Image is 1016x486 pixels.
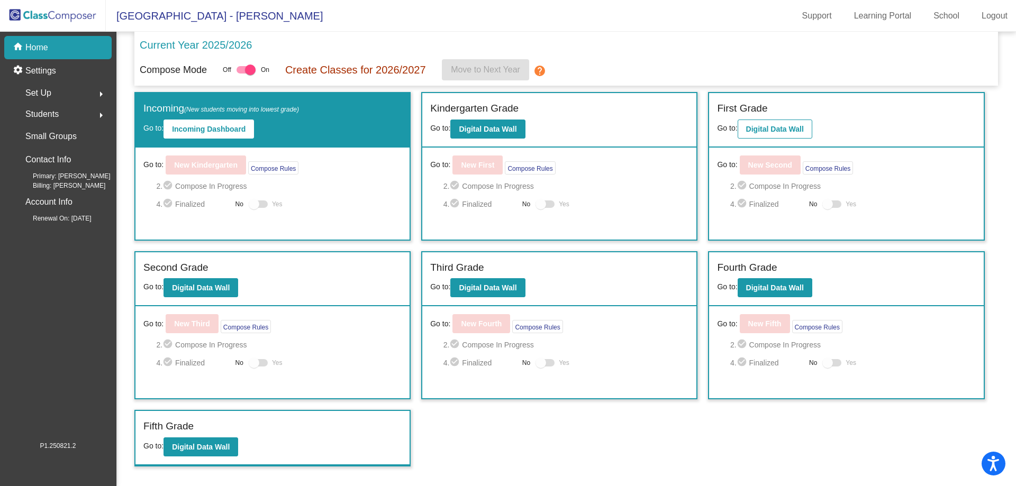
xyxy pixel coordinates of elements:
[512,320,563,333] button: Compose Rules
[450,120,525,139] button: Digital Data Wall
[717,260,777,276] label: Fourth Grade
[717,159,737,170] span: Go to:
[461,319,502,328] b: New Fourth
[461,161,494,169] b: New First
[803,161,853,175] button: Compose Rules
[740,314,790,333] button: New Fifth
[973,7,1016,24] a: Logout
[452,314,510,333] button: New Fourth
[809,199,817,209] span: No
[156,198,230,210] span: 4. Finalized
[443,356,517,369] span: 4. Finalized
[451,65,520,74] span: Move to Next Year
[730,356,804,369] span: 4. Finalized
[166,314,219,333] button: New Third
[443,198,517,210] span: 4. Finalized
[717,318,737,329] span: Go to:
[25,152,71,167] p: Contact Info
[925,7,968,24] a: School
[13,65,25,77] mat-icon: settings
[235,358,243,368] span: No
[717,282,737,291] span: Go to:
[430,159,450,170] span: Go to:
[442,59,529,80] button: Move to Next Year
[143,260,208,276] label: Second Grade
[162,198,175,210] mat-icon: check_circle
[522,358,530,368] span: No
[272,198,283,210] span: Yes
[730,198,804,210] span: 4. Finalized
[449,198,462,210] mat-icon: check_circle
[172,443,230,451] b: Digital Data Wall
[95,88,107,100] mat-icon: arrow_right
[25,86,51,100] span: Set Up
[248,161,298,175] button: Compose Rules
[143,159,164,170] span: Go to:
[846,198,856,210] span: Yes
[223,65,231,75] span: Off
[559,198,569,210] span: Yes
[156,180,402,192] span: 2. Compose In Progress
[143,442,164,450] span: Go to:
[140,37,252,53] p: Current Year 2025/2026
[430,101,519,116] label: Kindergarten Grade
[140,63,207,77] p: Compose Mode
[449,356,462,369] mat-icon: check_circle
[846,7,920,24] a: Learning Portal
[25,195,72,209] p: Account Info
[430,124,450,132] span: Go to:
[459,283,516,292] b: Digital Data Wall
[106,7,323,24] span: [GEOGRAPHIC_DATA] - [PERSON_NAME]
[143,318,164,329] span: Go to:
[430,318,450,329] span: Go to:
[25,65,56,77] p: Settings
[164,278,238,297] button: Digital Data Wall
[738,120,812,139] button: Digital Data Wall
[794,7,840,24] a: Support
[166,155,246,175] button: New Kindergarten
[16,171,111,181] span: Primary: [PERSON_NAME]
[717,101,767,116] label: First Grade
[450,278,525,297] button: Digital Data Wall
[746,125,804,133] b: Digital Data Wall
[748,319,782,328] b: New Fifth
[162,356,175,369] mat-icon: check_circle
[25,41,48,54] p: Home
[846,356,856,369] span: Yes
[25,107,59,122] span: Students
[162,180,175,192] mat-icon: check_circle
[522,199,530,209] span: No
[95,109,107,122] mat-icon: arrow_right
[730,180,976,192] span: 2. Compose In Progress
[184,106,299,113] span: (New students moving into lowest grade)
[443,338,689,351] span: 2. Compose In Progress
[143,282,164,291] span: Go to:
[272,356,283,369] span: Yes
[162,338,175,351] mat-icon: check_circle
[452,155,503,175] button: New First
[16,181,105,190] span: Billing: [PERSON_NAME]
[143,101,299,116] label: Incoming
[235,199,243,209] span: No
[505,161,555,175] button: Compose Rules
[738,278,812,297] button: Digital Data Wall
[746,283,804,292] b: Digital Data Wall
[737,356,749,369] mat-icon: check_circle
[533,65,546,77] mat-icon: help
[25,129,77,144] p: Small Groups
[430,282,450,291] span: Go to:
[740,155,801,175] button: New Second
[172,283,230,292] b: Digital Data Wall
[261,65,269,75] span: On
[730,338,976,351] span: 2. Compose In Progress
[164,120,254,139] button: Incoming Dashboard
[737,180,749,192] mat-icon: check_circle
[717,124,737,132] span: Go to:
[13,41,25,54] mat-icon: home
[285,62,426,78] p: Create Classes for 2026/2027
[164,437,238,456] button: Digital Data Wall
[748,161,792,169] b: New Second
[174,161,238,169] b: New Kindergarten
[174,319,210,328] b: New Third
[792,320,842,333] button: Compose Rules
